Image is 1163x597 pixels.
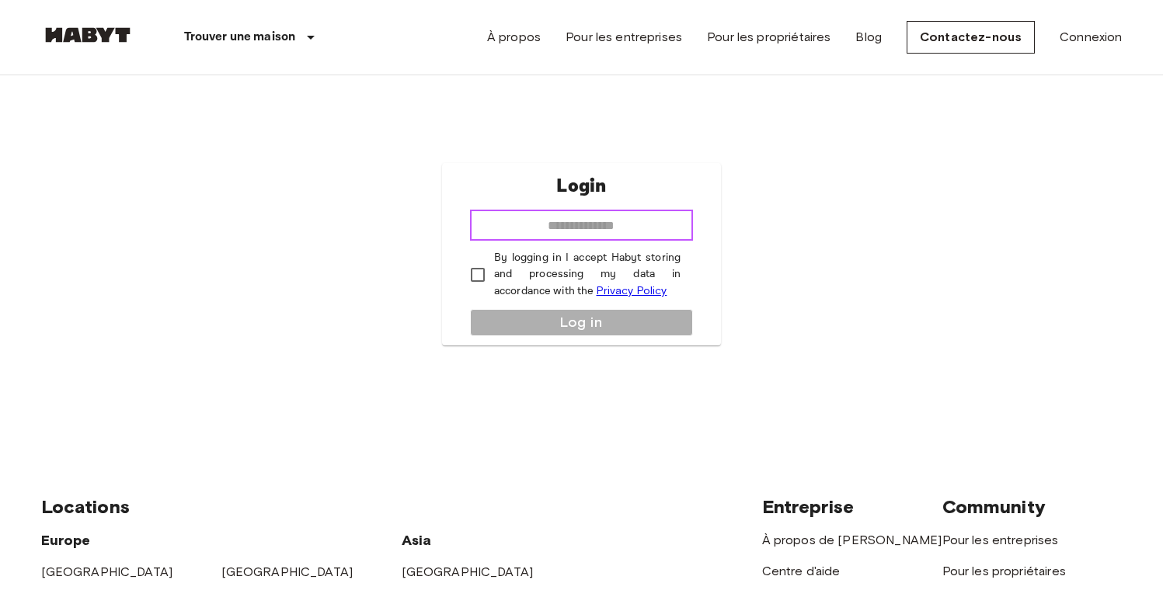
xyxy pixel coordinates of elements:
a: À propos [487,28,541,47]
a: Connexion [1060,28,1122,47]
a: Centre d'aide [762,564,841,578]
a: Privacy Policy [597,284,667,297]
img: Habyt [41,27,134,43]
a: Pour les entreprises [566,28,682,47]
a: À propos de [PERSON_NAME] [762,533,942,547]
a: Pour les propriétaires [707,28,830,47]
span: Locations [41,495,130,518]
a: [GEOGRAPHIC_DATA] [221,564,353,579]
a: Blog [855,28,882,47]
a: [GEOGRAPHIC_DATA] [402,564,534,579]
a: [GEOGRAPHIC_DATA] [41,564,173,579]
a: Pour les entreprises [942,533,1059,547]
p: Login [556,172,606,200]
p: By logging in I accept Habyt storing and processing my data in accordance with the [494,250,681,300]
span: Entreprise [762,495,855,518]
span: Community [942,495,1046,518]
span: Europe [41,532,91,549]
a: Pour les propriétaires [942,564,1066,578]
p: Trouver une maison [184,28,296,47]
span: Asia [402,532,432,549]
a: Contactez-nous [907,21,1035,54]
